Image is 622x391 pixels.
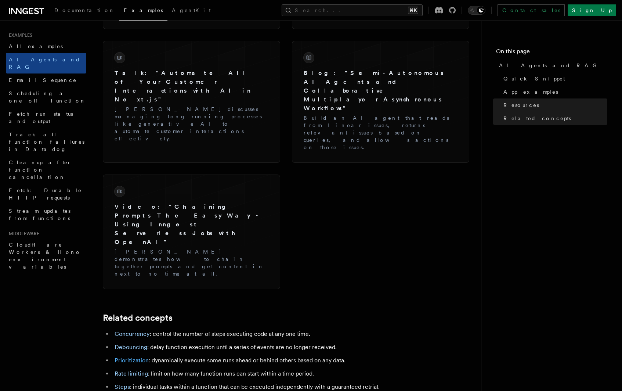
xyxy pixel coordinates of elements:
p: [PERSON_NAME] demonstrates how to chain together prompts and get content in next to no time at all. [115,248,268,277]
li: : delay function execution until a series of events are no longer received. [112,342,397,352]
a: Scheduling a one-off function [6,87,86,107]
span: Quick Snippet [503,75,565,82]
span: Cloudflare Workers & Hono environment variables [9,242,81,270]
a: Steps [115,383,130,390]
a: Email Sequence [6,73,86,87]
span: Examples [124,7,163,13]
span: Documentation [54,7,115,13]
a: App examples [500,85,607,98]
p: Build an AI agent that reads from Linear issues, returns relevant issues based on queries, and al... [304,114,458,151]
a: Stream updates from functions [6,204,86,225]
a: Fetch run status and output [6,107,86,128]
span: AgentKit [172,7,211,13]
li: : control the number of steps executing code at any one time. [112,329,397,339]
a: Concurrency [115,330,150,337]
a: Related concepts [103,313,173,323]
li: : dynamically execute some runs ahead or behind others based on any data. [112,355,397,366]
span: Fetch: Durable HTTP requests [9,187,82,201]
li: : limit on how many function runs can start within a time period. [112,369,397,379]
span: Track all function failures in Datadog [9,132,84,152]
span: Related concepts [503,115,571,122]
h3: Video: "Chaining Prompts The Easy Way - Using Inngest Serverless Jobs with OpenAI" [115,202,268,247]
a: Quick Snippet [500,72,607,85]
a: Talk: "Automate All of Your Customer Interactions with AI in Next.js"[PERSON_NAME] discusses mana... [109,47,274,148]
span: Stream updates from functions [9,208,70,221]
span: Cleanup after function cancellation [9,159,72,180]
a: Fetch: Durable HTTP requests [6,184,86,204]
a: Resources [500,98,607,112]
span: Email Sequence [9,77,77,83]
a: Documentation [50,2,119,20]
a: Debouncing [115,344,147,351]
a: Cloudflare Workers & Hono environment variables [6,238,86,273]
h4: On this page [496,47,607,59]
a: AI Agents and RAG [6,53,86,73]
span: App examples [503,88,558,96]
a: Blog: "Semi-Autonomous AI Agents and Collaborative Multiplayer Asynchronous Workflows"Build an AI... [298,47,463,157]
a: Cleanup after function cancellation [6,156,86,184]
h3: Talk: "Automate All of Your Customer Interactions with AI in Next.js" [115,69,268,104]
span: Resources [503,101,539,109]
span: All examples [9,43,63,49]
a: AI Agents and RAG [496,59,607,72]
p: [PERSON_NAME] discusses managing long-running processes like generative AI to automate customer i... [115,105,268,142]
kbd: ⌘K [408,7,418,14]
a: Prioritization [115,357,149,364]
a: Related concepts [500,112,607,125]
h3: Blog: "Semi-Autonomous AI Agents and Collaborative Multiplayer Asynchronous Workflows" [304,69,458,113]
a: AgentKit [167,2,215,20]
a: Video: "Chaining Prompts The Easy Way - Using Inngest Serverless Jobs with OpenAI"[PERSON_NAME] d... [109,180,274,283]
a: Track all function failures in Datadog [6,128,86,156]
button: Toggle dark mode [468,6,485,15]
a: Examples [119,2,167,21]
span: AI Agents and RAG [9,57,80,70]
a: Contact sales [498,4,565,16]
span: Scheduling a one-off function [9,90,86,104]
a: All examples [6,40,86,53]
a: Sign Up [568,4,616,16]
button: Search...⌘K [282,4,423,16]
span: AI Agents and RAG [499,62,601,69]
span: Middleware [6,231,39,237]
a: Rate limiting [115,370,148,377]
span: Fetch run status and output [9,111,73,124]
span: Examples [6,32,32,38]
